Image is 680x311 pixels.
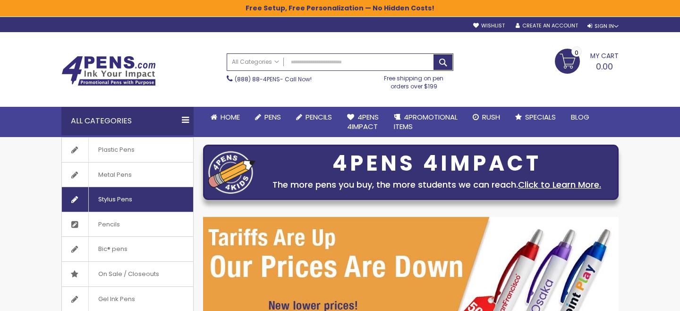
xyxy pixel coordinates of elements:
[575,48,578,57] span: 0
[260,154,613,173] div: 4PENS 4IMPACT
[232,58,279,66] span: All Categories
[508,107,563,128] a: Specials
[465,107,508,128] a: Rush
[260,178,613,191] div: The more pens you buy, the more students we can reach.
[88,138,144,162] span: Plastic Pens
[347,112,379,131] span: 4Pens 4impact
[602,285,680,311] iframe: Google Customer Reviews
[62,237,193,261] a: Bic® pens
[62,212,193,237] a: Pencils
[227,54,284,69] a: All Categories
[62,187,193,212] a: Stylus Pens
[235,75,312,83] span: - Call Now!
[386,107,465,138] a: 4PROMOTIONALITEMS
[221,112,240,122] span: Home
[88,237,137,261] span: Bic® pens
[563,107,597,128] a: Blog
[88,187,142,212] span: Stylus Pens
[394,112,458,131] span: 4PROMOTIONAL ITEMS
[596,60,613,72] span: 0.00
[264,112,281,122] span: Pens
[61,107,194,135] div: All Categories
[208,151,255,194] img: four_pen_logo.png
[61,56,156,86] img: 4Pens Custom Pens and Promotional Products
[525,112,556,122] span: Specials
[62,262,193,286] a: On Sale / Closeouts
[88,262,169,286] span: On Sale / Closeouts
[516,22,578,29] a: Create an Account
[88,163,141,187] span: Metal Pens
[340,107,386,138] a: 4Pens4impact
[555,49,619,72] a: 0.00 0
[374,71,454,90] div: Free shipping on pen orders over $199
[289,107,340,128] a: Pencils
[88,212,129,237] span: Pencils
[247,107,289,128] a: Pens
[587,23,619,30] div: Sign In
[62,138,193,162] a: Plastic Pens
[62,163,193,187] a: Metal Pens
[473,22,505,29] a: Wishlist
[203,107,247,128] a: Home
[518,179,601,190] a: Click to Learn More.
[482,112,500,122] span: Rush
[571,112,589,122] span: Blog
[306,112,332,122] span: Pencils
[235,75,280,83] a: (888) 88-4PENS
